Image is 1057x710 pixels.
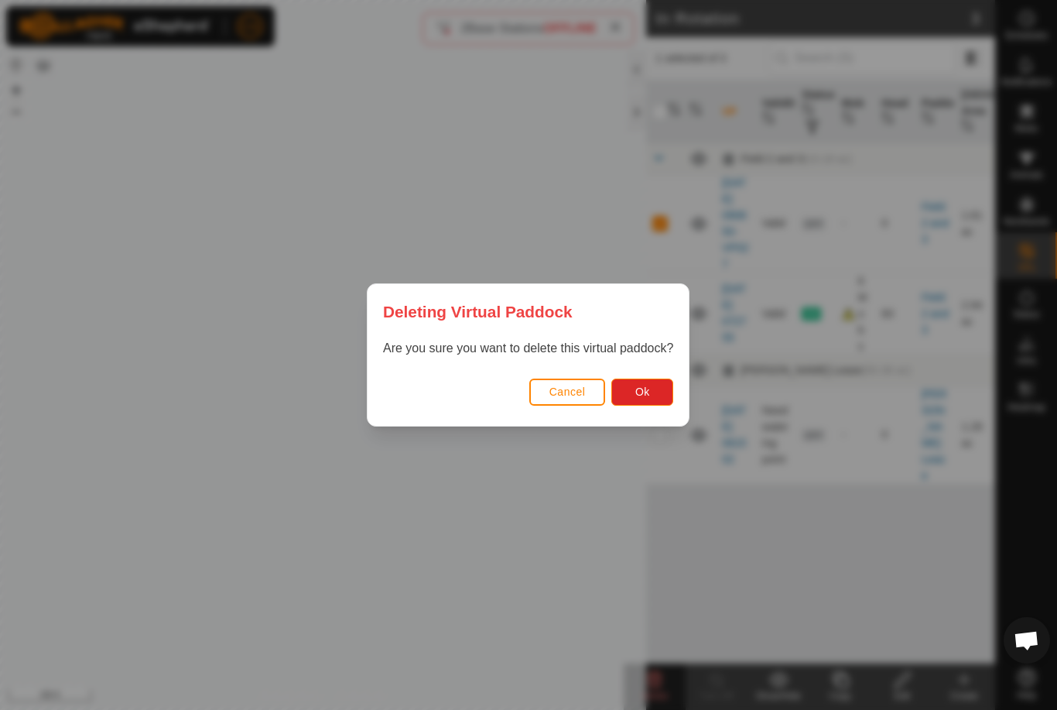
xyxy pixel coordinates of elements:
[549,386,586,398] span: Cancel
[529,379,606,406] button: Cancel
[635,386,650,398] span: Ok
[1004,617,1050,664] div: Open chat
[383,300,573,324] span: Deleting Virtual Paddock
[383,339,673,358] p: Are you sure you want to delete this virtual paddock?
[612,379,674,406] button: Ok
